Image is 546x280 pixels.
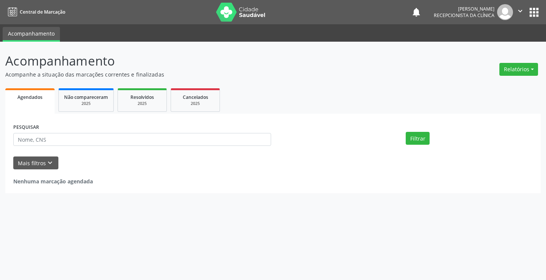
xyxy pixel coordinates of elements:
label: PESQUISAR [13,122,39,133]
button: Mais filtroskeyboard_arrow_down [13,156,58,170]
img: img [497,4,513,20]
button: Relatórios [499,63,538,76]
span: Resolvidos [130,94,154,100]
strong: Nenhuma marcação agendada [13,178,93,185]
i:  [516,7,524,15]
div: 2025 [176,101,214,106]
button: notifications [411,7,422,17]
button: Filtrar [406,132,430,145]
p: Acompanhamento [5,52,380,70]
button:  [513,4,527,20]
input: Nome, CNS [13,133,271,146]
div: [PERSON_NAME] [434,6,494,12]
a: Acompanhamento [3,27,60,42]
a: Central de Marcação [5,6,65,18]
span: Não compareceram [64,94,108,100]
span: Cancelados [183,94,208,100]
span: Central de Marcação [20,9,65,15]
p: Acompanhe a situação das marcações correntes e finalizadas [5,70,380,78]
span: Recepcionista da clínica [434,12,494,19]
div: 2025 [123,101,161,106]
div: 2025 [64,101,108,106]
button: apps [527,6,541,19]
i: keyboard_arrow_down [46,159,54,167]
span: Agendados [17,94,42,100]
